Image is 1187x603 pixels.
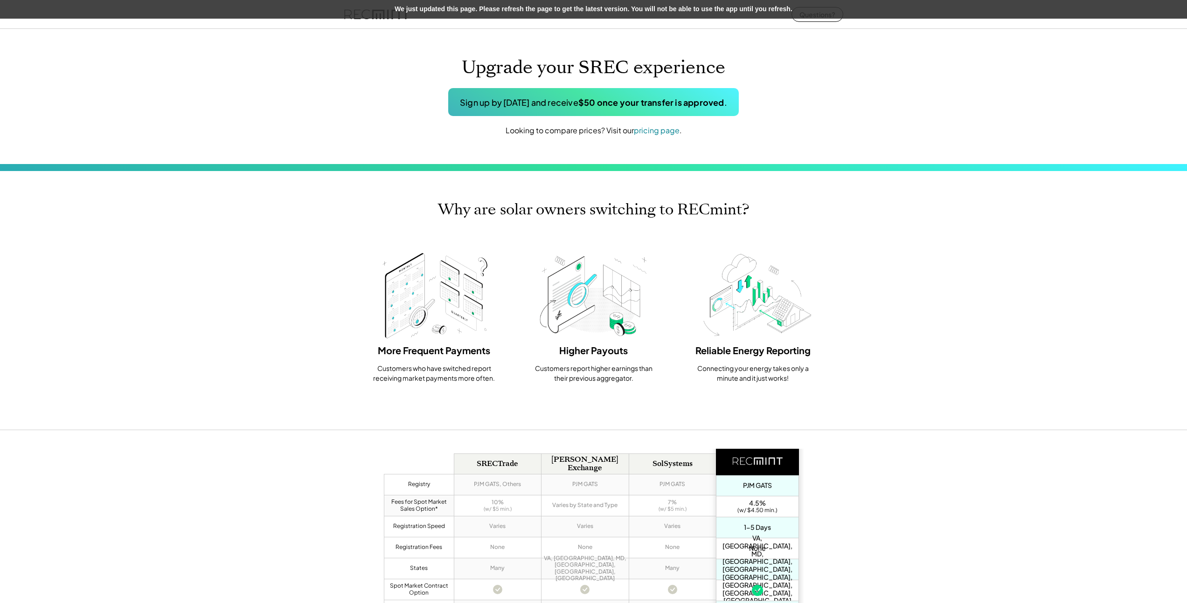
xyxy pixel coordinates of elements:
[490,544,505,550] div: None
[378,344,490,356] div: More Frequent Payments
[396,544,442,550] div: Registration Fees
[572,481,598,487] div: PJM GATS
[749,499,766,507] div: 4.5%
[694,253,811,340] img: Invertor-Data%403x.png
[577,523,593,529] div: Varies
[668,499,677,506] div: 7%
[552,502,618,508] div: Varies by State and Type
[386,582,452,596] div: Spot Market Contract Option
[484,506,512,512] div: (w/ $5 min.)
[492,499,504,506] div: 10%
[376,253,493,340] img: Switching-Payment%403x.png
[559,344,628,356] div: Higher Payouts
[659,506,687,512] div: (w/ $5 min.)
[371,363,497,383] div: Customers who have switched report receiving market payments more often.
[474,481,521,487] div: PJM GATS, Others
[393,523,445,529] div: Registration Speed
[535,253,652,340] img: Generic-Contract%403x%20%281%29.png
[665,565,680,571] div: Many
[386,499,452,512] div: Fees for Spot Market Sales Option*
[543,455,627,472] div: [PERSON_NAME] Exchange
[695,344,811,356] div: Reliable Energy Reporting
[531,363,657,383] div: Customers report higher earnings than their previous aggregator.
[462,57,725,79] h1: Upgrade your SREC experience
[361,125,827,136] div: Looking to compare prices? Visit our .
[634,125,680,135] a: pricing page
[665,544,680,550] div: None
[543,555,627,582] div: VA, [GEOGRAPHIC_DATA], MD, [GEOGRAPHIC_DATA], [GEOGRAPHIC_DATA], [GEOGRAPHIC_DATA]
[490,565,505,571] div: Many
[477,459,518,468] div: SRECTrade
[578,97,724,108] strong: $50 once your transfer is approved
[410,565,428,571] div: States
[659,481,685,487] div: PJM GATS
[438,199,749,220] h2: Why are solar owners switching to RECmint?
[460,96,727,108] div: Sign up by [DATE] and receive .
[664,523,680,529] div: Varies
[729,454,785,468] img: recmint-logotype-knockout.png
[489,523,506,529] div: Varies
[578,544,592,550] div: None
[653,459,693,468] div: SolSystems
[737,507,777,514] div: (w/ $4.50 min.)
[744,523,771,531] div: 1-5 Days
[690,363,816,383] div: Connecting your energy takes only a minute and it just works!
[743,481,772,489] div: PJM GATS
[408,481,430,487] div: Registry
